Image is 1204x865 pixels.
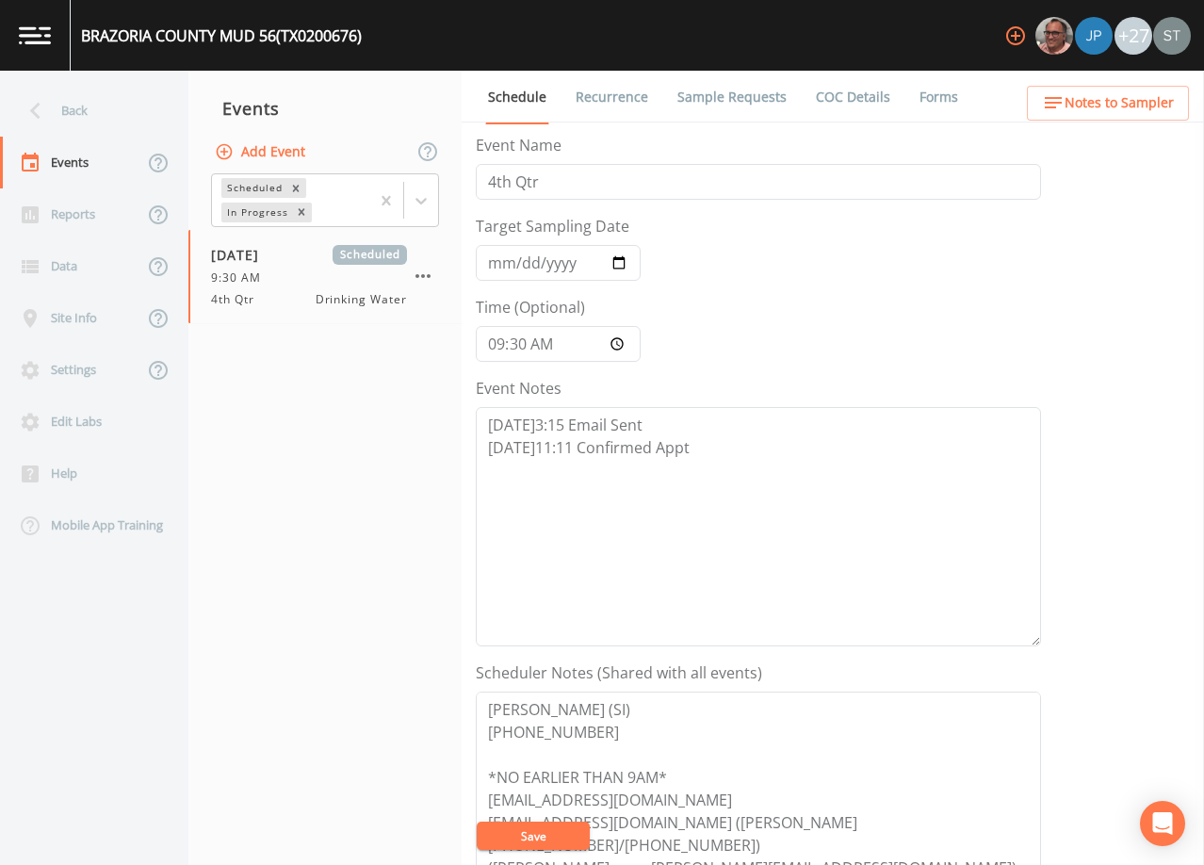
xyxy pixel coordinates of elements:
[221,178,285,198] div: Scheduled
[211,269,272,286] span: 9:30 AM
[211,245,272,265] span: [DATE]
[476,296,585,318] label: Time (Optional)
[476,377,561,400] label: Event Notes
[1074,17,1114,55] div: Joshua gere Paul
[211,135,313,170] button: Add Event
[813,71,893,123] a: COC Details
[81,24,362,47] div: BRAZORIA COUNTY MUD 56 (TX0200676)
[1027,86,1189,121] button: Notes to Sampler
[1075,17,1113,55] img: 41241ef155101aa6d92a04480b0d0000
[1065,91,1174,115] span: Notes to Sampler
[211,291,266,308] span: 4th Qtr
[188,85,462,132] div: Events
[1140,801,1185,846] div: Open Intercom Messenger
[19,26,51,44] img: logo
[1035,17,1073,55] img: e2d790fa78825a4bb76dcb6ab311d44c
[291,203,312,222] div: Remove In Progress
[1153,17,1191,55] img: cb9926319991c592eb2b4c75d39c237f
[675,71,789,123] a: Sample Requests
[485,71,549,124] a: Schedule
[221,203,291,222] div: In Progress
[188,230,462,324] a: [DATE]Scheduled9:30 AM4th QtrDrinking Water
[917,71,961,123] a: Forms
[477,822,590,850] button: Save
[476,661,762,684] label: Scheduler Notes (Shared with all events)
[316,291,407,308] span: Drinking Water
[1115,17,1152,55] div: +27
[476,215,629,237] label: Target Sampling Date
[476,134,561,156] label: Event Name
[1034,17,1074,55] div: Mike Franklin
[333,245,407,265] span: Scheduled
[476,407,1041,646] textarea: [DATE]3:15 Email Sent [DATE]11:11 Confirmed Appt
[285,178,306,198] div: Remove Scheduled
[573,71,651,123] a: Recurrence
